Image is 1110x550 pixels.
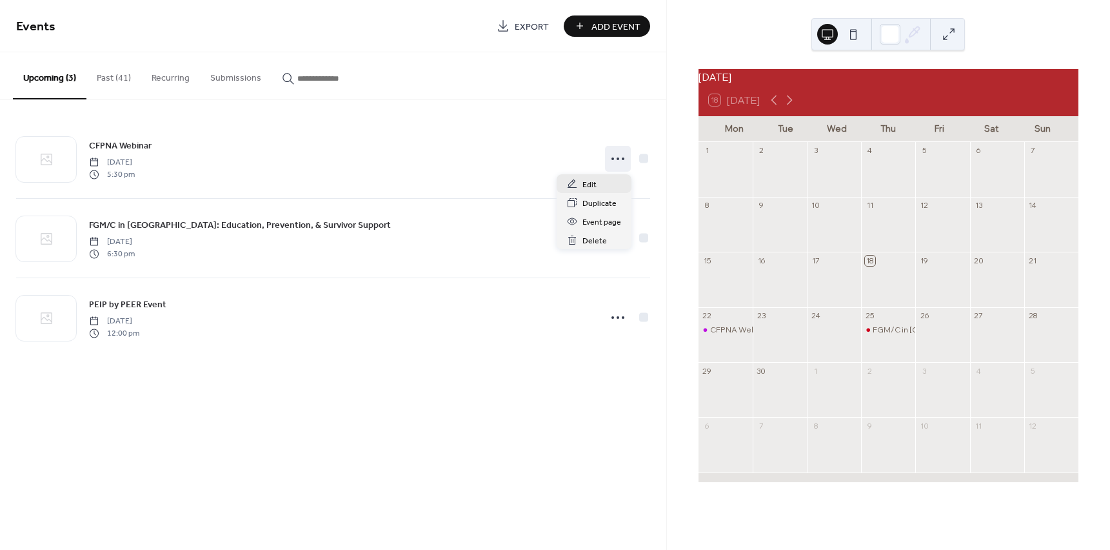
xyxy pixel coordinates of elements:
[919,311,929,321] div: 26
[564,15,650,37] button: Add Event
[1016,116,1068,142] div: Sun
[89,157,135,168] span: [DATE]
[13,52,86,99] button: Upcoming (3)
[974,366,984,376] div: 4
[811,256,820,265] div: 17
[89,327,139,339] span: 12:00 pm
[487,15,559,37] a: Export
[89,316,139,327] span: [DATE]
[699,69,1078,85] div: [DATE]
[702,366,712,376] div: 29
[914,116,966,142] div: Fri
[89,138,152,153] a: CFPNA Webinar
[582,178,597,192] span: Edit
[89,248,135,260] span: 6:30 pm
[865,256,875,265] div: 18
[1028,421,1038,431] div: 12
[811,421,820,431] div: 8
[16,14,55,39] span: Events
[141,52,200,98] button: Recurring
[89,139,152,153] span: CFPNA Webinar
[919,146,929,156] div: 5
[89,298,166,312] span: PEIP by PEER Event
[1028,201,1038,210] div: 14
[865,201,875,210] div: 11
[974,311,984,321] div: 27
[811,116,863,142] div: Wed
[582,216,621,229] span: Event page
[757,201,766,210] div: 9
[974,146,984,156] div: 6
[582,234,607,248] span: Delete
[865,421,875,431] div: 9
[919,201,929,210] div: 12
[515,20,549,34] span: Export
[757,421,766,431] div: 7
[974,256,984,265] div: 20
[702,311,712,321] div: 22
[702,421,712,431] div: 6
[811,201,820,210] div: 10
[862,116,914,142] div: Thu
[699,325,753,336] div: CFPNA Webinar
[919,366,929,376] div: 3
[89,236,135,248] span: [DATE]
[974,201,984,210] div: 13
[89,219,391,232] span: FGM/C in [GEOGRAPHIC_DATA]: Education, Prevention, & Survivor Support
[702,201,712,210] div: 8
[200,52,272,98] button: Submissions
[709,116,760,142] div: Mon
[811,146,820,156] div: 3
[865,146,875,156] div: 4
[89,168,135,180] span: 5:30 pm
[591,20,640,34] span: Add Event
[811,366,820,376] div: 1
[89,297,166,312] a: PEIP by PEER Event
[919,421,929,431] div: 10
[974,421,984,431] div: 11
[1028,311,1038,321] div: 28
[1028,366,1038,376] div: 5
[861,325,915,336] div: FGM/C in Canada: Education, Prevention, & Survivor Support
[757,146,766,156] div: 2
[865,311,875,321] div: 25
[865,366,875,376] div: 2
[757,256,766,265] div: 16
[1028,256,1038,265] div: 21
[702,146,712,156] div: 1
[760,116,811,142] div: Tue
[966,116,1017,142] div: Sat
[1028,146,1038,156] div: 7
[710,325,770,336] div: CFPNA Webinar
[757,366,766,376] div: 30
[86,52,141,98] button: Past (41)
[757,311,766,321] div: 23
[811,311,820,321] div: 24
[582,197,617,210] span: Duplicate
[919,256,929,265] div: 19
[89,218,391,232] a: FGM/C in [GEOGRAPHIC_DATA]: Education, Prevention, & Survivor Support
[702,256,712,265] div: 15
